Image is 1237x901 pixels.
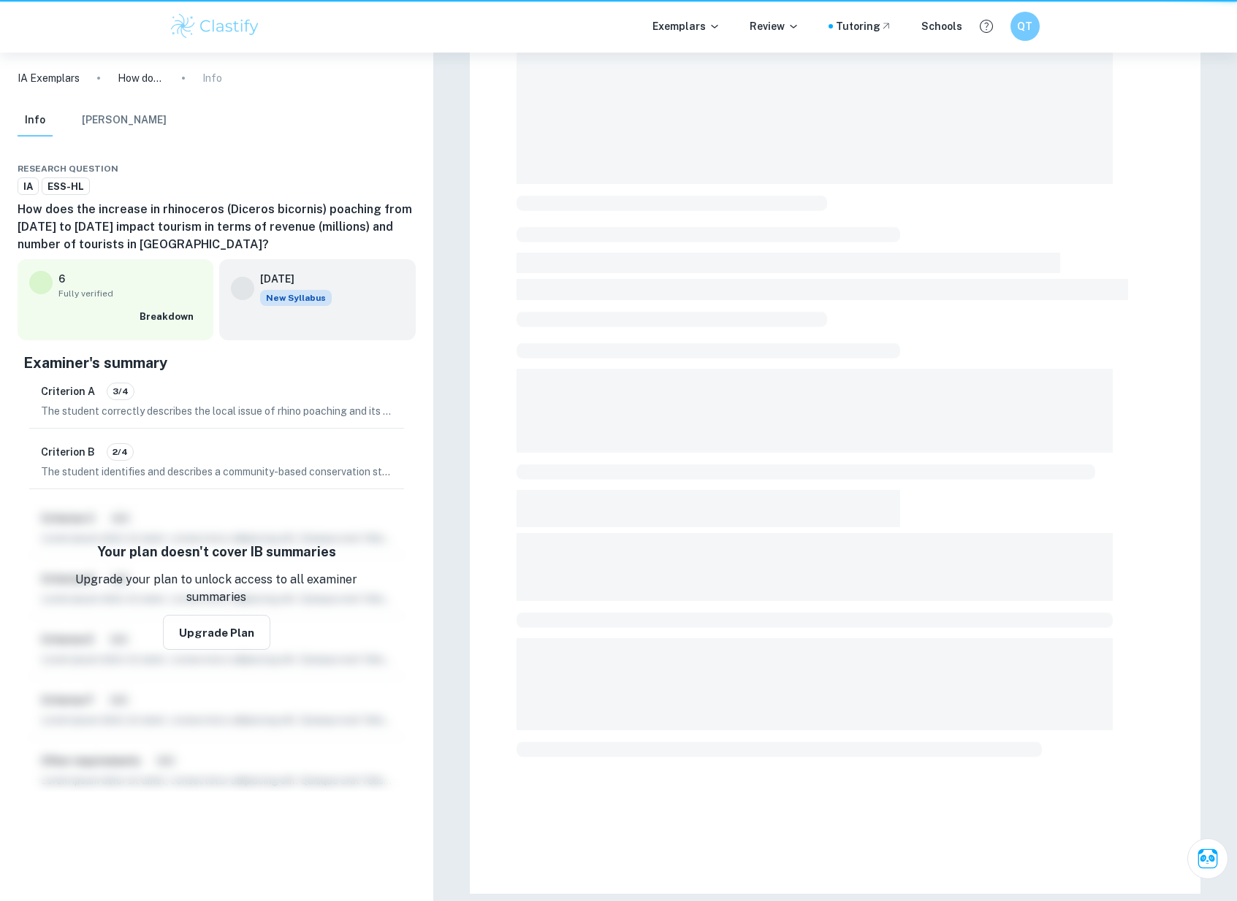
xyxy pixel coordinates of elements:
[118,70,164,86] p: How does the increase in rhinoceros (Diceros bicornis) poaching from [DATE] to [DATE] impact tour...
[750,18,799,34] p: Review
[41,464,392,480] p: The student identifies and describes a community-based conservation strategy aimed at addressing ...
[974,14,999,39] button: Help and Feedback
[202,70,222,86] p: Info
[41,383,95,399] h6: Criterion A
[921,18,962,34] a: Schools
[652,18,720,34] p: Exemplars
[62,571,371,606] p: Upgrade your plan to unlock access to all examiner summaries
[404,160,416,177] div: Report issue
[18,70,80,86] a: IA Exemplars
[82,104,167,137] button: [PERSON_NAME]
[42,177,90,196] a: ESS-HL
[1016,18,1033,34] h6: QT
[1187,838,1228,879] button: Ask Clai
[58,271,65,287] p: 6
[260,290,332,306] span: New Syllabus
[136,306,202,328] button: Breakdown
[260,290,332,306] div: Starting from the May 2026 session, the ESS IA requirements have changed. We created this exempla...
[107,385,134,398] span: 3/4
[169,12,262,41] img: Clastify logo
[23,352,410,374] h5: Examiner's summary
[107,445,133,459] span: 2/4
[41,444,95,460] h6: Criterion B
[260,271,320,287] h6: [DATE]
[42,180,89,194] span: ESS-HL
[163,615,270,650] button: Upgrade Plan
[18,177,39,196] a: IA
[18,201,416,253] h6: How does the increase in rhinoceros (Diceros bicornis) poaching from [DATE] to [DATE] impact tour...
[18,180,38,194] span: IA
[41,403,392,419] p: The student correctly describes the local issue of rhino poaching and its significant impact on t...
[389,160,401,177] div: Bookmark
[375,160,387,177] div: Download
[58,287,202,300] span: Fully verified
[18,162,118,175] span: Research question
[836,18,892,34] a: Tutoring
[18,104,53,137] button: Info
[97,542,336,562] h6: Your plan doesn't cover IB summaries
[1010,12,1040,41] button: QT
[360,160,372,177] div: Share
